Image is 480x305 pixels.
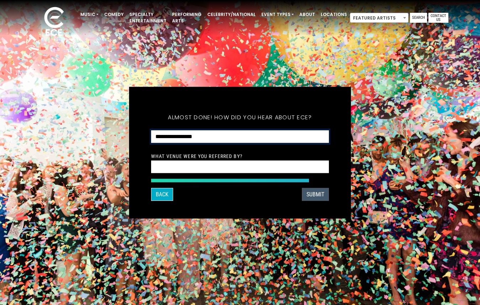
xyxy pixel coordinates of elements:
select: How did you hear about ECE [151,130,329,143]
a: Comedy [101,9,127,21]
button: Back [151,188,173,201]
a: Celebrity/National [204,9,258,21]
a: About [297,9,318,21]
a: Contact Us [428,13,448,23]
h5: Almost done! How did you hear about ECE? [151,104,329,130]
button: SUBMIT [302,188,329,201]
a: Locations [318,9,350,21]
a: Music [78,9,101,21]
span: Featured Artists [350,13,408,23]
a: Specialty Entertainment [127,9,169,27]
img: ece_new_logo_whitev2-1.png [36,5,72,39]
a: Search [410,13,427,23]
a: Performing Arts [169,9,204,27]
a: Event Types [258,9,297,21]
label: What venue were you referred by? [151,153,242,159]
